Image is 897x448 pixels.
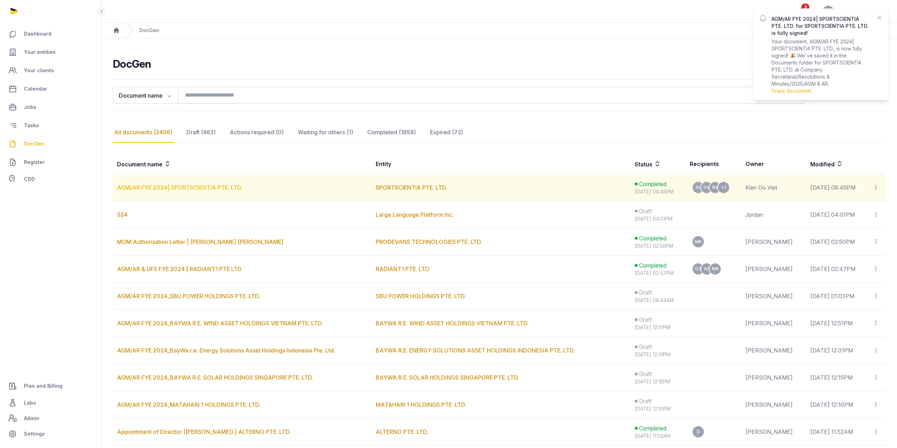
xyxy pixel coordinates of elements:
a: BAYWA R.E. WIND ASSET HOLDINGS VIETNAM PTE. LTD. [376,320,529,327]
p: AGM/AR FYE 2024| SPORTSCIENTIA PTE. LTD. for SPORTSCIENTIA PTE. LTD. is fully signed! [772,16,870,37]
div: [DATE] 11:52AM [635,432,682,440]
span: Completed [639,261,666,270]
td: [PERSON_NAME] [741,228,806,256]
h2: DocGen [113,57,813,70]
span: Draft [639,343,652,351]
span: Jobs [24,103,36,111]
td: [DATE] 02:50PM [806,228,869,256]
a: RADIANT1 PTE. LTD. [376,265,430,272]
a: Calendar [6,80,96,97]
span: RA [712,185,718,190]
span: Dashboard [24,30,51,38]
a: Jobs [6,99,96,116]
a: AGM/AR FYE 2024_BayWa r.e. Energy Solutions Asset Holdings Indonesia Pte. Ltd. [117,347,335,354]
a: SPORTSCIENTIA PTE. LTD. [376,184,447,191]
a: Large Language Platform Inc. [376,211,454,218]
a: AGM/AR FYE 2024_BAYWA R.E. WIND ASSET HOLDINGS VIETNAM PTE. LTD. [117,320,323,327]
span: 3 [801,4,810,11]
span: Labs [24,399,36,407]
td: [DATE] 12:31PM [806,337,869,364]
button: Document name [113,87,178,104]
a: AGM/AR FYE 2024| SPORTSCIENTIA PTE. LTD. [117,184,242,191]
td: [PERSON_NAME] [741,337,806,364]
span: Draft [639,315,652,324]
span: Completed [639,180,666,188]
span: +1 [721,185,726,190]
th: Status [631,154,686,174]
a: Your clients [6,62,96,79]
a: AGM/AR & UFS FYE 2024 | RADIANT1 PTE LTD [117,265,242,272]
td: [DATE] 02:47PM [806,256,869,283]
span: Draft [639,207,652,215]
td: [DATE] 12:51PM [806,310,869,337]
span: DV [704,185,710,190]
span: MK [695,240,702,244]
a: Your entities [6,44,96,61]
span: Settings [24,430,45,438]
nav: Tabs [113,122,886,143]
th: Recipients [686,154,741,174]
a: SS4 [117,211,128,218]
a: Appointment of Director ([PERSON_NAME]) | ALTERNO PTE. LTD. [117,428,291,435]
td: [DATE] 08:45PM [806,174,869,201]
span: Draft [639,370,652,378]
td: [PERSON_NAME] [741,364,806,391]
a: MOM Authorisation Letter | [PERSON_NAME] [PERSON_NAME] [117,238,283,245]
td: [DATE] 12:15PM [806,364,869,391]
a: MATAHARI 1 HOLDINGS PTE. LTD. [376,401,466,408]
a: Dashboard [6,25,96,42]
div: Expired (73) [429,122,465,143]
span: PL [696,185,701,190]
span: Admin [24,414,39,423]
div: All documents (2406) [113,122,174,143]
td: [DATE] 12:10PM [806,391,869,418]
span: Tasks [24,121,39,130]
span: Your clients [24,66,54,75]
div: Actions required (0) [228,122,285,143]
a: Plan and Billing [6,378,96,394]
a: BAYWA R.E. SOLAR HOLDINGS SINGAPORE PTE. LTD. [376,374,519,381]
span: Draft [639,397,652,405]
div: [DATE] 02:47PM [635,270,682,277]
th: Modified [806,154,886,174]
a: Settings [6,425,96,442]
a: [View document] [772,88,812,94]
div: [DATE] 02:50PM [635,243,682,250]
span: CDD [24,175,35,183]
th: Owner [741,154,806,174]
td: [PERSON_NAME] [741,283,806,310]
a: PRODEVANS TECHNOLOGIES PTE. LTD. [376,238,482,245]
td: [PERSON_NAME] [741,391,806,418]
span: Completed [639,234,666,243]
div: [DATE] 12:15PM [635,378,682,385]
td: Kien Do Viet [741,174,806,201]
button: KV [823,6,834,17]
span: DocGen [24,140,44,148]
td: [PERSON_NAME] [741,310,806,337]
div: Completed (1858) [366,122,417,143]
a: AGM/AR FYE 2024_MATAHARI 1 HOLDINGS PTE. LTD. [117,401,260,408]
td: [DATE] 04:01PM [806,201,869,228]
a: AGM/AR FYE 2024_BAYWA R.E. SOLAR HOLDINGS SINGAPORE PTE. LTD. [117,374,313,381]
a: DocGen [6,135,96,152]
td: [PERSON_NAME] [741,256,806,283]
p: Your document, AGM/AR FYE 2024| SPORTSCIENTIA PTE. LTD., is now fully signed! 🎉 We've saved it in... [772,38,870,94]
td: [DATE] 01:03PM [806,283,869,310]
span: AS [704,267,710,271]
div: Draft (463) [185,122,217,143]
span: Your entities [24,48,56,56]
th: Entity [371,154,631,174]
span: Plan and Billing [24,382,62,390]
span: OT [695,267,702,271]
div: [DATE] 08:44AM [635,297,682,304]
span: Register [24,158,45,166]
a: Admin [6,411,96,425]
div: [DATE] 12:31PM [635,351,682,358]
td: Jordan [741,201,806,228]
a: Tasks [6,117,96,134]
div: Waiting for others (1) [296,122,355,143]
span: Completed [639,424,666,432]
a: Register [6,154,96,171]
nav: Breadcrumb [102,23,897,38]
th: Document name [113,154,371,174]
